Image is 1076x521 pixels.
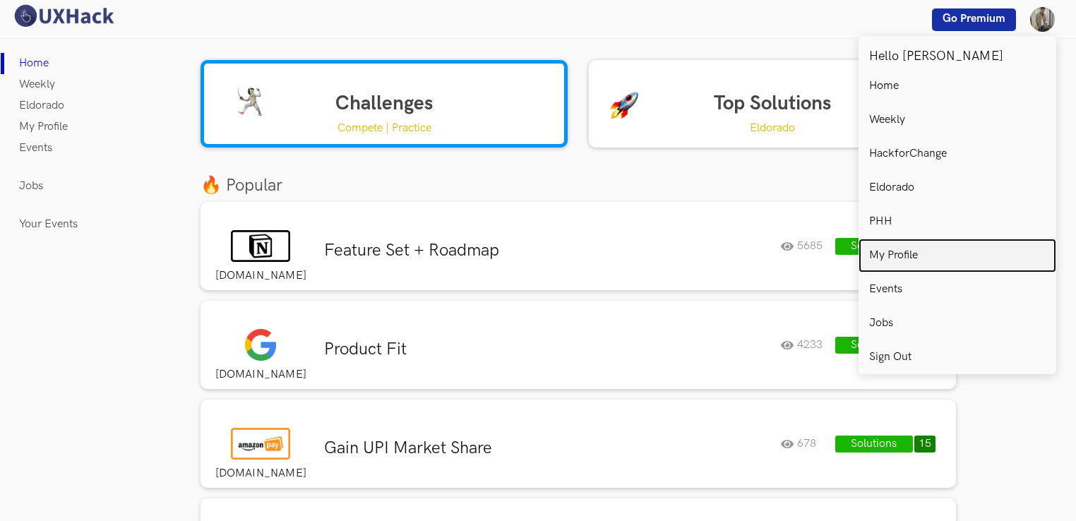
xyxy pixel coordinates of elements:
[859,103,1056,137] a: Weekly
[869,181,914,194] p: Eldorado
[859,137,1056,171] a: HackforChange
[231,230,290,262] img: Notion_logo_0709210959
[914,436,935,453] button: 15
[869,148,947,160] p: HackforChange
[201,60,568,148] a: Challenges
[943,12,1005,25] span: Go Premium
[19,214,78,235] a: Your Events
[208,467,313,481] label: [DOMAIN_NAME]
[201,400,956,498] a: [DOMAIN_NAME]Gain UPI Market Share678Solutions15
[859,239,1056,273] a: My Profile
[324,339,770,360] h3: Product Fit
[208,269,313,283] label: [DOMAIN_NAME]
[19,53,49,74] a: Home
[859,273,1056,306] a: Events
[11,4,116,28] img: UXHack logo
[19,176,43,197] a: Jobs
[610,91,638,119] img: rocket
[19,74,55,95] a: Weekly
[324,240,770,261] h3: Feature Set + Roadmap
[869,317,893,330] p: Jobs
[859,205,1056,239] a: PHH
[859,306,1056,340] a: Jobs
[859,69,1056,103] a: Home
[835,337,913,354] button: Solutions
[1030,7,1055,32] img: Your profile pic
[208,368,313,382] label: [DOMAIN_NAME]
[19,116,68,138] a: My Profile
[869,283,902,296] p: Events
[869,49,1003,64] span: Hello [PERSON_NAME]
[781,238,833,255] div: 5685
[19,138,52,159] a: Events
[337,119,431,137] p: Compete | Practice
[869,80,899,92] p: Home
[869,249,918,262] p: My Profile
[236,88,264,116] img: sword
[201,202,956,301] a: [DOMAIN_NAME]Feature Set + Roadmap5685Solutions5
[201,301,956,400] a: [DOMAIN_NAME]Product Fit4233Solutions21
[859,340,1056,374] a: Sign Out
[869,351,911,364] p: Sign Out
[231,428,290,460] img: Amazon_Pay_logo_0709211000
[859,171,1056,205] a: Eldorado
[750,119,795,137] p: Eldorado
[869,215,892,228] p: PHH
[781,436,833,453] div: 678
[869,114,905,126] p: Weekly
[190,173,967,198] div: 🔥 Popular
[324,438,770,459] h3: Gain UPI Market Share
[589,60,956,148] a: Top Solutions
[245,329,276,361] img: Google_logo_0208241137
[932,8,1016,31] a: Go Premium
[781,337,833,354] div: 4233
[835,436,913,453] button: Solutions
[19,95,64,116] a: Eldorado
[835,238,913,255] button: Solutions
